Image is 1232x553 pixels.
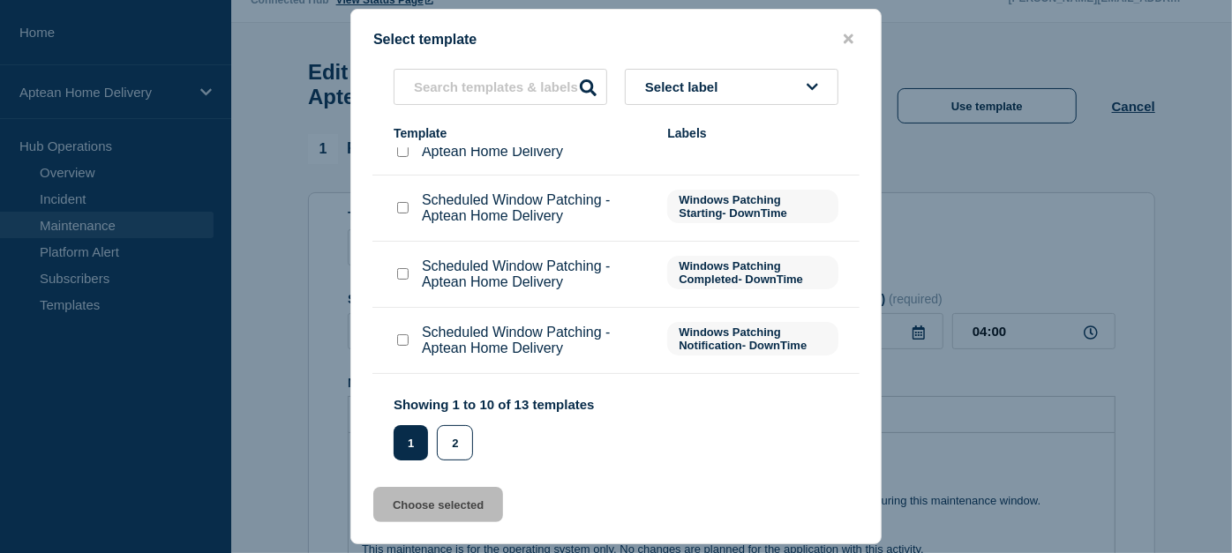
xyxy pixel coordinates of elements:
span: Windows Patching Starting- DownTime [667,190,838,223]
p: Showing 1 to 10 of 13 templates [394,397,595,412]
input: Search templates & labels [394,69,607,105]
span: Select label [645,79,725,94]
input: Aptean Home Delivery checkbox [397,146,409,157]
button: 2 [437,425,473,460]
p: Aptean Home Delivery [422,144,563,160]
div: Labels [667,126,838,140]
input: Scheduled Window Patching - Aptean Home Delivery checkbox [397,202,409,213]
span: Windows Patching Completed- DownTime [667,256,838,289]
p: Scheduled Window Patching - Aptean Home Delivery [422,325,650,356]
button: 1 [394,425,428,460]
input: Scheduled Window Patching - Aptean Home Delivery checkbox [397,268,409,280]
button: Choose selected [373,487,503,522]
button: Select label [625,69,838,105]
button: close button [838,31,859,48]
p: Scheduled Window Patching - Aptean Home Delivery [422,258,650,290]
input: Scheduled Window Patching - Aptean Home Delivery checkbox [397,334,409,346]
p: Scheduled Window Patching - Aptean Home Delivery [422,192,650,224]
div: Select template [351,31,881,48]
div: Template [394,126,650,140]
span: Windows Patching Notification- DownTime [667,322,838,355]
